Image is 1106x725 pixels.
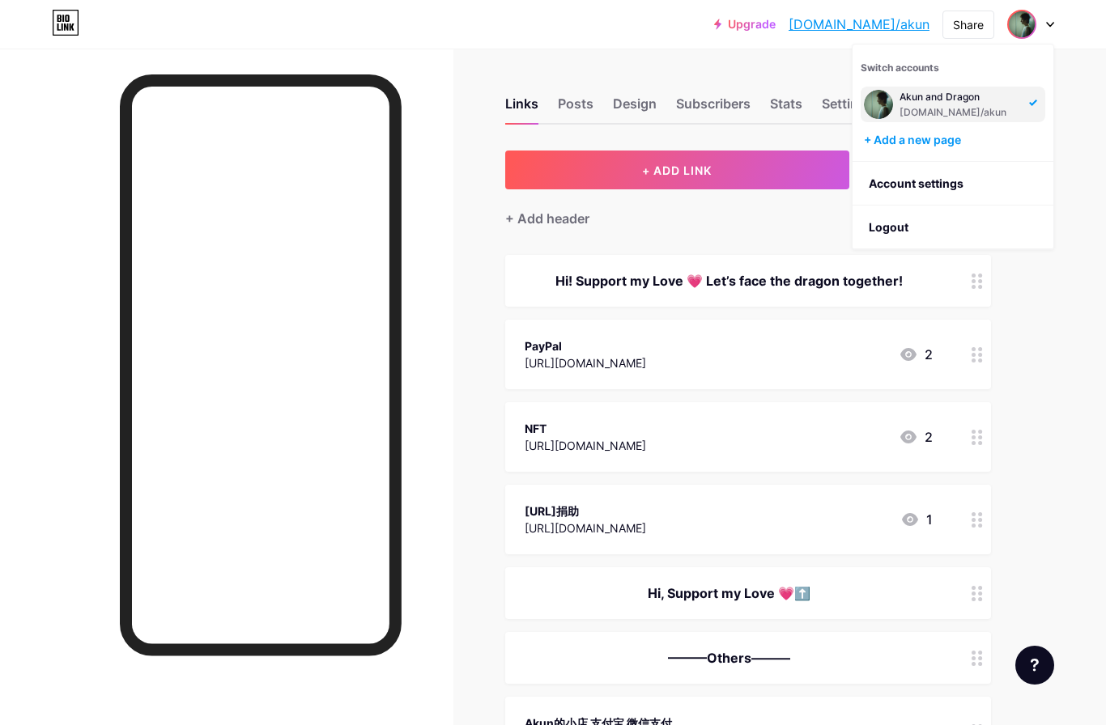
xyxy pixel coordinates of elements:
div: Design [613,94,657,123]
span: + ADD LINK [642,163,712,177]
button: + ADD LINK [505,151,849,189]
div: Settings [822,94,874,123]
div: Hi, Support my Love 💗⬆️ [525,583,933,603]
div: Akun and Dragon [900,91,1019,104]
div: Posts [558,94,593,123]
a: [DOMAIN_NAME]/akun [789,15,929,34]
div: [URL][DOMAIN_NAME] [525,519,646,536]
div: Hi! Support my Love 💗 Let’s face the dragon together! [525,271,933,290]
div: + Add header [505,209,589,228]
a: Account settings [853,162,1053,206]
li: Logout [853,206,1053,249]
div: Stats [770,94,802,123]
div: Subscribers [676,94,751,123]
div: 2 [899,427,933,447]
div: ———Others——— [525,648,933,668]
div: [URL][DOMAIN_NAME] [525,437,646,454]
a: Upgrade [714,18,776,31]
img: dingkun [1009,11,1035,37]
div: 1 [900,510,933,529]
div: Links [505,94,538,123]
div: NFT [525,420,646,437]
div: [URL]捐助 [525,502,646,519]
div: [DOMAIN_NAME]/akun [900,106,1019,119]
div: [URL][DOMAIN_NAME] [525,354,646,371]
span: Switch accounts [861,61,939,74]
img: dingkun [864,90,893,119]
div: PayPal [525,337,646,354]
div: + Add a new page [864,132,1045,148]
div: 2 [899,345,933,364]
div: Share [953,16,984,33]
